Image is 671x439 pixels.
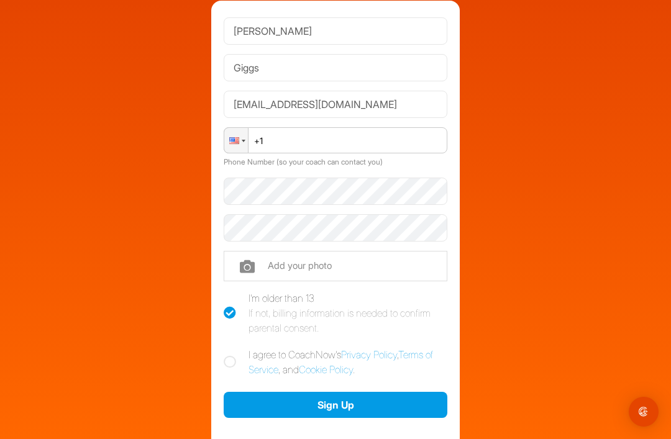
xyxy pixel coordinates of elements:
label: Phone Number (so your coach can contact you) [224,157,383,166]
div: United States: + 1 [224,128,248,153]
label: I agree to CoachNow's , , and . [224,347,447,377]
a: Cookie Policy [299,363,353,376]
div: Open Intercom Messenger [629,397,659,427]
input: Email [224,91,447,118]
input: Phone Number [224,127,447,153]
a: Privacy Policy [341,348,397,361]
a: Terms of Service [249,348,433,376]
input: First Name [224,17,447,45]
div: I'm older than 13 [249,291,447,335]
button: Sign Up [224,392,447,419]
input: Last Name [224,54,447,81]
div: If not, billing information is needed to confirm parental consent. [249,305,447,335]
